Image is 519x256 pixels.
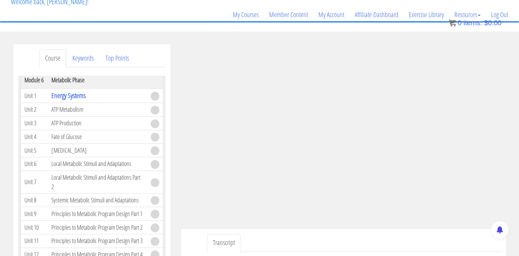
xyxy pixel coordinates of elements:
td: ATP Metabolism [48,103,147,117]
a: Top Points [100,49,135,67]
td: Unit 1 [21,89,48,103]
td: Fate of Glucose [48,130,147,144]
img: icon11.png [449,19,456,26]
td: Unit 4 [21,130,48,144]
td: Unit 10 [21,221,48,234]
th: Module 6 [21,72,48,89]
th: Metabolic Phase [48,72,147,89]
td: Unit 5 [21,144,48,157]
td: Principles to Metabolic Program Design Part 1 [48,207,147,221]
td: ATP Production [48,116,147,130]
td: Unit 8 [21,193,48,207]
td: Unit 3 [21,116,48,130]
span: $ [484,19,488,27]
td: Unit 9 [21,207,48,221]
td: Unit 7 [21,171,48,193]
td: Unit 2 [21,103,48,117]
a: Course [39,49,66,67]
span: items: [463,19,482,27]
a: 0 items: $0.00 [449,19,502,27]
td: Systemic Metabolic Stimuli and Adaptations [48,193,147,207]
a: Energy Systems [51,91,86,100]
span: 0 [457,19,461,27]
td: Principles to Metabolic Program Design Part 2 [48,221,147,234]
td: Principles to Metabolic Program Design Part 3 [48,234,147,248]
td: Local Metabolic Stimuli and Adaptations Part 2 [48,171,147,193]
bdi: 0.00 [484,19,502,27]
a: Transcript [207,234,240,252]
td: Local Metabolic Stimuli and Adaptations [48,157,147,171]
td: Unit 11 [21,234,48,248]
a: Keywords [67,49,99,67]
td: Unit 6 [21,157,48,171]
td: [MEDICAL_DATA] [48,144,147,157]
